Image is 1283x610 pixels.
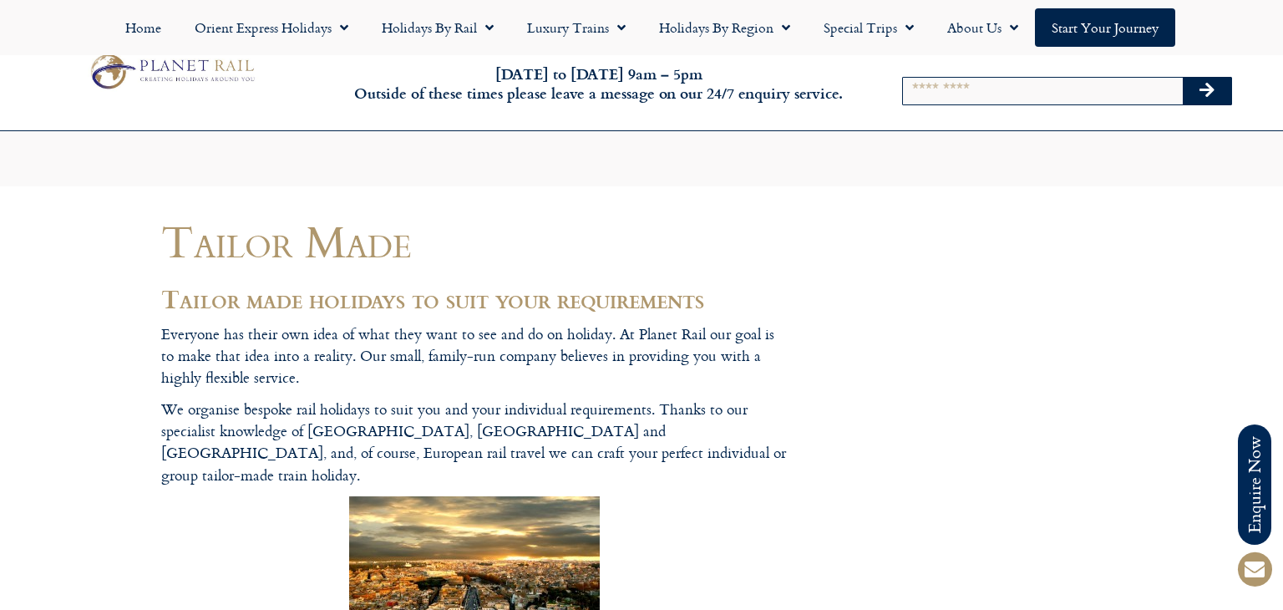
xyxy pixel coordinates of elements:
a: Holidays by Region [642,8,807,47]
a: About Us [931,8,1035,47]
a: Orient Express Holidays [178,8,365,47]
p: Everyone has their own idea of what they want to see and do on holiday. At Planet Rail our goal i... [161,323,788,389]
h2: Tailor made holidays to suit your requirements [161,285,788,313]
a: Special Trips [807,8,931,47]
h1: Tailor Made [161,216,788,266]
a: Home [109,8,178,47]
img: Planet Rail Train Holidays Logo [84,50,259,93]
nav: Menu [8,8,1275,47]
a: Holidays by Rail [365,8,510,47]
button: Search [1183,78,1231,104]
a: Luxury Trains [510,8,642,47]
a: Start your Journey [1035,8,1175,47]
p: We organise bespoke rail holidays to suit you and your individual requirements. Thanks to our spe... [161,399,788,486]
h6: [DATE] to [DATE] 9am – 5pm Outside of these times please leave a message on our 24/7 enquiry serv... [347,64,851,104]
